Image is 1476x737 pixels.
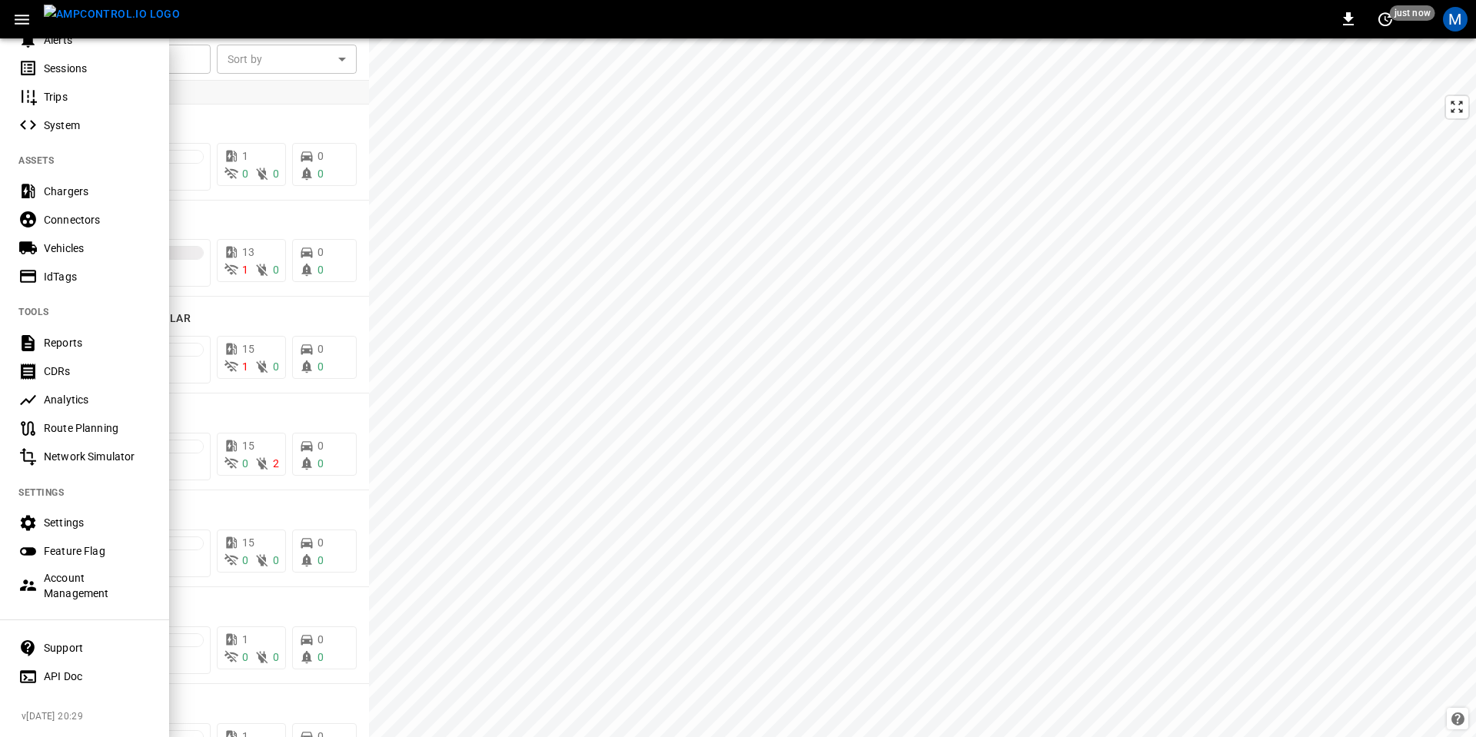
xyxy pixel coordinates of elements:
[44,420,151,436] div: Route Planning
[44,640,151,656] div: Support
[44,184,151,199] div: Chargers
[44,61,151,76] div: Sessions
[44,543,151,559] div: Feature Flag
[44,5,180,24] img: ampcontrol.io logo
[44,515,151,530] div: Settings
[44,212,151,227] div: Connectors
[44,449,151,464] div: Network Simulator
[44,118,151,133] div: System
[44,32,151,48] div: Alerts
[1443,7,1468,32] div: profile-icon
[44,669,151,684] div: API Doc
[1390,5,1435,21] span: just now
[44,269,151,284] div: IdTags
[44,392,151,407] div: Analytics
[44,241,151,256] div: Vehicles
[44,89,151,105] div: Trips
[44,570,151,601] div: Account Management
[22,709,157,725] span: v [DATE] 20:29
[44,364,151,379] div: CDRs
[44,335,151,350] div: Reports
[1373,7,1398,32] button: set refresh interval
